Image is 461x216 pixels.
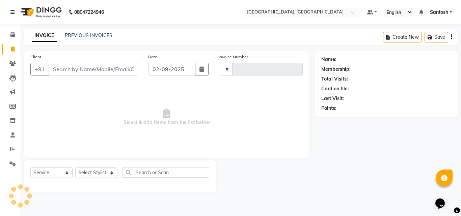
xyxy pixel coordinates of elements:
div: Last Visit: [321,95,344,102]
b: 08047224946 [74,3,104,22]
label: Client [30,54,41,60]
iframe: chat widget [433,189,454,209]
button: +91 [30,63,49,75]
span: Santosh [430,9,448,16]
div: Name: [321,56,336,63]
button: Save [425,32,448,42]
input: Search or Scan [123,167,209,178]
div: Total Visits: [321,75,348,83]
button: Create New [383,32,422,42]
div: Card on file: [321,85,349,92]
div: Points: [321,105,336,112]
input: Search by Name/Mobile/Email/Code [49,63,138,75]
label: Date [148,54,157,60]
span: Select & add items from the list below [30,84,303,151]
div: Membership: [321,66,351,73]
a: INVOICE [32,30,57,42]
img: logo [17,3,63,22]
label: Invoice Number [219,54,248,60]
a: PREVIOUS INVOICES [65,32,112,38]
